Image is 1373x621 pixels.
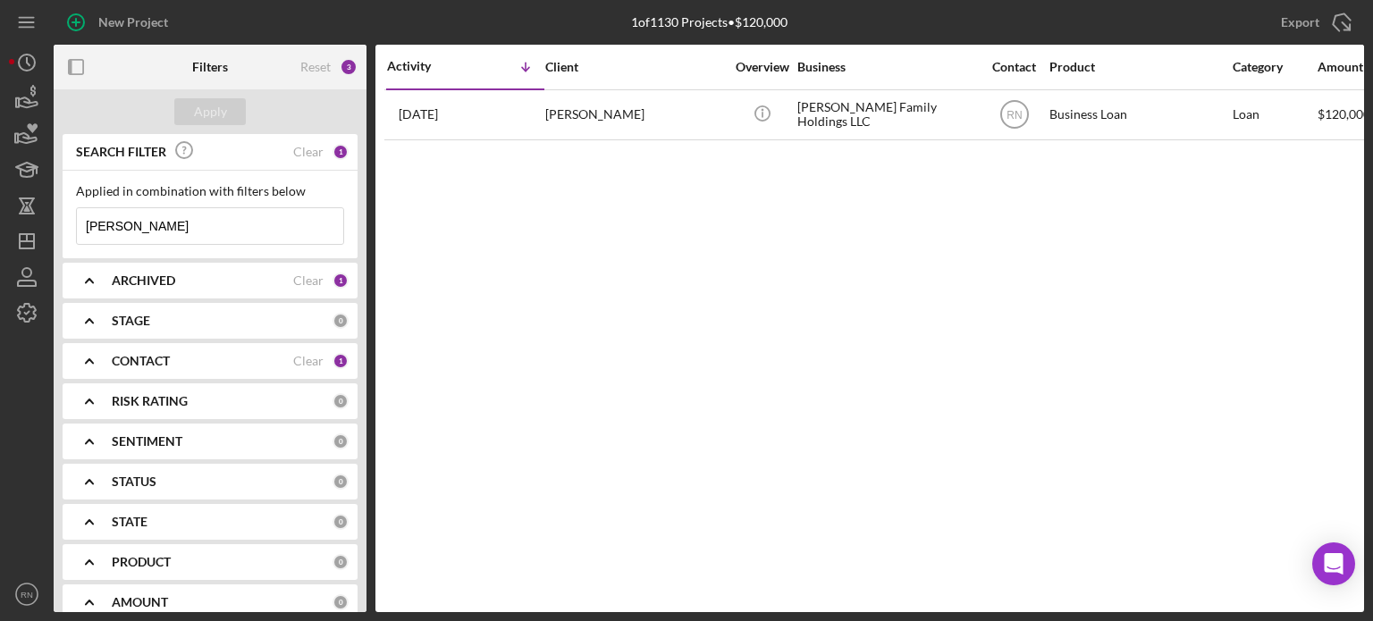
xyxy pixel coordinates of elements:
text: RN [1007,109,1022,122]
div: 1 [333,273,349,289]
div: Applied in combination with filters below [76,184,344,198]
button: Apply [174,98,246,125]
div: 0 [333,313,349,329]
b: PRODUCT [112,555,171,569]
div: 0 [333,393,349,409]
div: 1 [333,353,349,369]
button: RN [9,576,45,612]
div: Export [1281,4,1319,40]
b: ARCHIVED [112,273,175,288]
b: SENTIMENT [112,434,182,449]
div: 1 [333,144,349,160]
b: Filters [192,60,228,74]
div: Activity [387,59,466,73]
div: 3 [340,58,358,76]
button: New Project [54,4,186,40]
div: Clear [293,273,324,288]
div: Apply [194,98,227,125]
div: Category [1233,60,1316,74]
div: Clear [293,354,324,368]
div: [PERSON_NAME] [545,91,724,138]
div: Clear [293,145,324,159]
b: CONTACT [112,354,170,368]
div: 0 [333,514,349,530]
div: 0 [333,554,349,570]
div: Overview [729,60,796,74]
b: STATUS [112,474,156,489]
div: 1 of 1130 Projects • $120,000 [631,15,788,29]
b: STATE [112,515,147,529]
div: Product [1049,60,1228,74]
b: RISK RATING [112,394,188,408]
button: Export [1263,4,1364,40]
div: New Project [98,4,168,40]
text: RN [21,590,33,600]
div: Business Loan [1049,91,1228,138]
div: Reset [300,60,331,74]
div: 0 [333,433,349,449]
b: STAGE [112,314,150,328]
div: Loan [1233,91,1316,138]
time: 2025-07-11 01:49 [399,107,438,122]
div: Open Intercom Messenger [1312,542,1355,585]
div: Client [545,60,724,74]
div: 0 [333,474,349,490]
b: SEARCH FILTER [76,145,166,159]
div: 0 [333,594,349,610]
div: [PERSON_NAME] Family Holdings LLC [797,91,976,138]
b: AMOUNT [112,595,168,609]
div: Business [797,60,976,74]
div: Contact [981,60,1048,74]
